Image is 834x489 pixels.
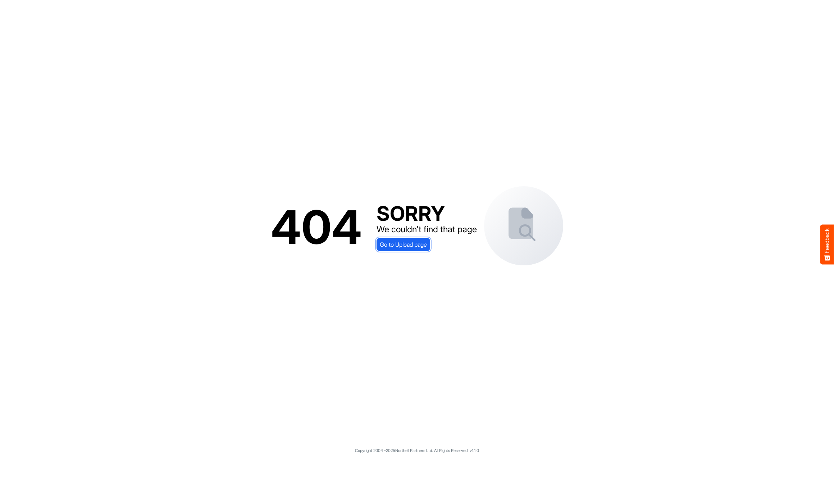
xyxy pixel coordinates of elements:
button: Feedback [820,225,834,265]
div: 404 [271,206,362,248]
span: Go to Upload page [380,240,427,249]
a: Go to Upload page [377,238,430,251]
div: We couldn't find that page [377,224,477,235]
p: Copyright 2004 - 2025 Northell Partners Ltd. All Rights Reserved. v 1.1.0 [7,447,827,454]
div: SORRY [377,204,477,224]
